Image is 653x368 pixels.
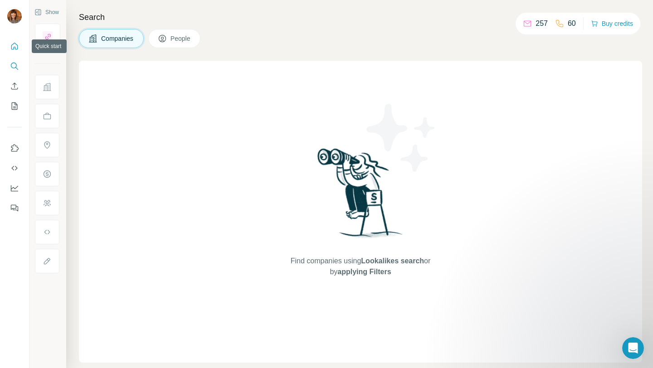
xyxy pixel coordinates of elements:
[361,257,424,265] span: Lookalikes search
[7,38,22,54] button: Quick start
[622,337,644,359] iframe: Intercom live chat
[7,9,22,24] img: Avatar
[7,98,22,114] button: My lists
[7,140,22,156] button: Use Surfe on LinkedIn
[7,180,22,196] button: Dashboard
[7,200,22,216] button: Feedback
[337,268,391,276] span: applying Filters
[7,160,22,176] button: Use Surfe API
[591,17,633,30] button: Buy credits
[536,18,548,29] p: 257
[313,146,408,247] img: Surfe Illustration - Woman searching with binoculars
[288,256,433,277] span: Find companies using or by
[568,18,576,29] p: 60
[101,34,134,43] span: Companies
[7,78,22,94] button: Enrich CSV
[361,97,442,179] img: Surfe Illustration - Stars
[79,11,642,24] h4: Search
[171,34,191,43] span: People
[28,5,65,19] button: Show
[7,58,22,74] button: Search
